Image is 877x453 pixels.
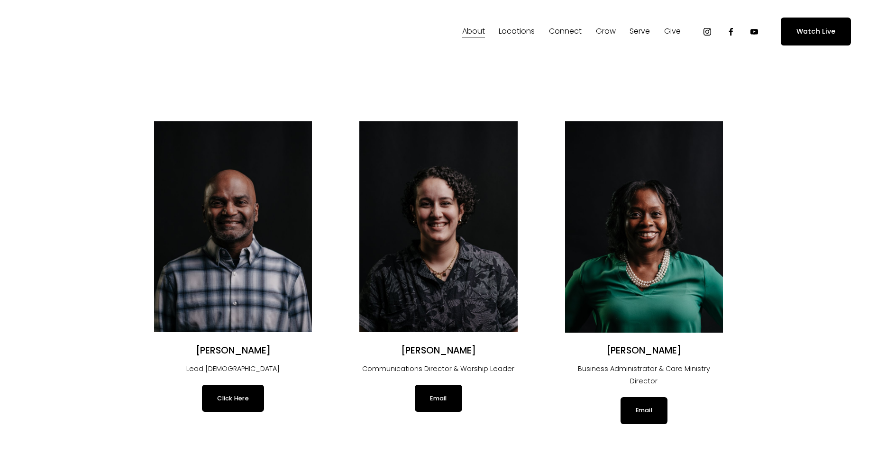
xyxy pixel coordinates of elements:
[154,345,312,357] h2: [PERSON_NAME]
[359,121,517,332] img: Angélica Smith
[499,25,535,38] span: Locations
[202,385,264,411] a: Click Here
[549,24,582,39] a: folder dropdown
[630,24,650,39] a: folder dropdown
[415,385,462,411] a: Email
[499,24,535,39] a: folder dropdown
[703,27,712,36] a: Instagram
[664,24,681,39] a: folder dropdown
[359,345,517,357] h2: [PERSON_NAME]
[596,25,616,38] span: Grow
[664,25,681,38] span: Give
[549,25,582,38] span: Connect
[565,345,723,357] h2: [PERSON_NAME]
[621,397,667,424] a: Email
[565,363,723,388] p: Business Administrator & Care Ministry Director
[630,25,650,38] span: Serve
[596,24,616,39] a: folder dropdown
[154,363,312,375] p: Lead [DEMOGRAPHIC_DATA]
[462,24,485,39] a: folder dropdown
[726,27,736,36] a: Facebook
[462,25,485,38] span: About
[781,18,850,45] a: Watch Live
[749,27,759,36] a: YouTube
[27,22,159,41] img: Fellowship Memphis
[359,363,517,375] p: Communications Director & Worship Leader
